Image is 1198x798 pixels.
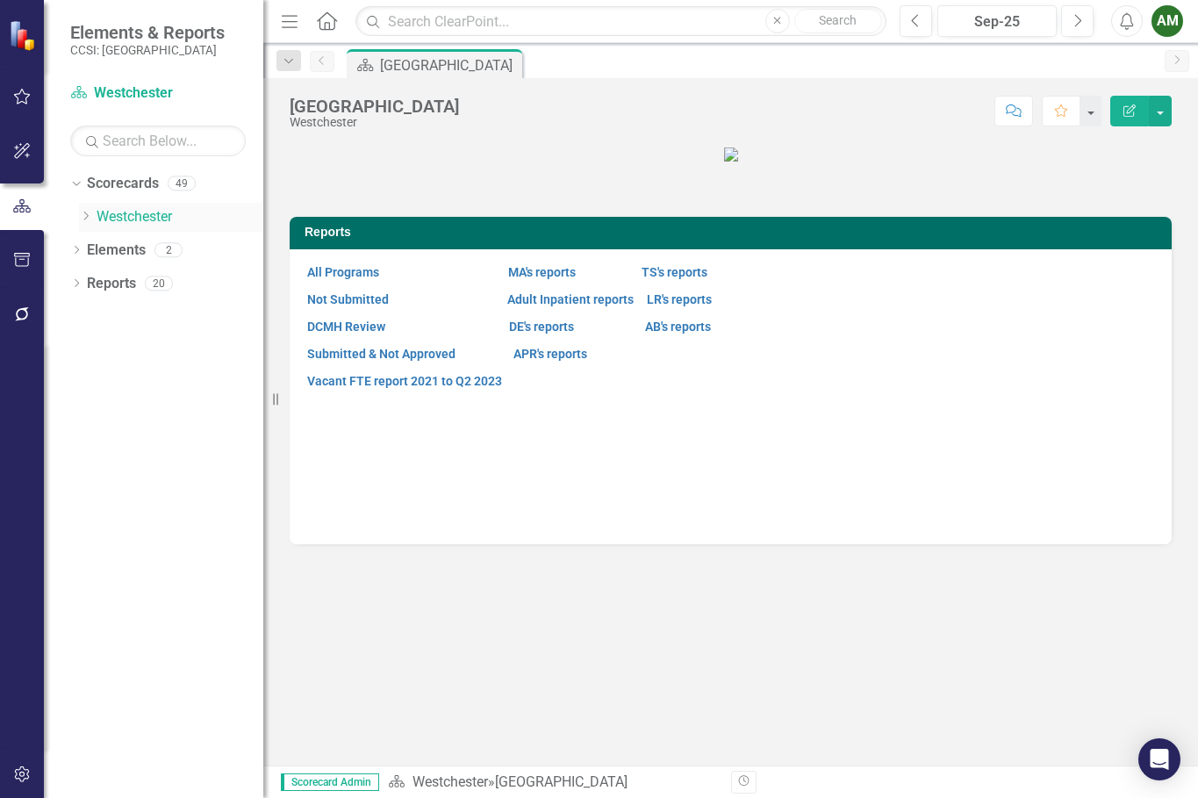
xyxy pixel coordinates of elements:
[70,22,225,43] span: Elements & Reports
[290,116,459,129] div: Westchester
[70,126,246,156] input: Search Below...
[307,320,385,334] a: DCMH Review
[154,242,183,257] div: 2
[412,773,488,790] a: Westchester
[355,6,886,37] input: Search ClearPoint...
[87,274,136,294] a: Reports
[307,374,502,388] a: Vacant FTE report 2021 to Q2 2023
[724,147,738,162] img: WC_countylogo07_2023_300h.jpg
[70,83,246,104] a: Westchester
[70,43,225,57] small: CCSI: [GEOGRAPHIC_DATA]
[794,9,882,33] button: Search
[647,292,712,306] a: LR's reports
[507,292,634,306] a: Adult Inpatient reports
[168,176,196,191] div: 49
[943,11,1051,32] div: Sep-25
[9,20,39,51] img: ClearPoint Strategy
[305,226,1163,239] h3: Reports
[307,347,456,361] a: Submitted & Not Approved
[307,265,379,279] a: All Programs
[307,292,389,306] a: Not Submitted
[97,207,263,227] a: Westchester
[87,174,159,194] a: Scorecards
[819,13,857,27] span: Search
[1151,5,1183,37] button: AM
[281,773,379,791] span: Scorecard Admin
[388,773,718,793] div: »
[380,54,518,76] div: [GEOGRAPHIC_DATA]
[145,276,173,291] div: 20
[508,265,576,279] a: MA's reports
[87,241,146,261] a: Elements
[937,5,1058,37] button: Sep-25
[513,347,587,361] a: APR's reports
[290,97,459,116] div: [GEOGRAPHIC_DATA]
[495,773,628,790] div: [GEOGRAPHIC_DATA]
[1138,738,1180,780] div: Open Intercom Messenger
[642,265,707,279] a: TS's reports
[645,320,711,334] a: AB's reports
[509,320,574,334] a: DE's reports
